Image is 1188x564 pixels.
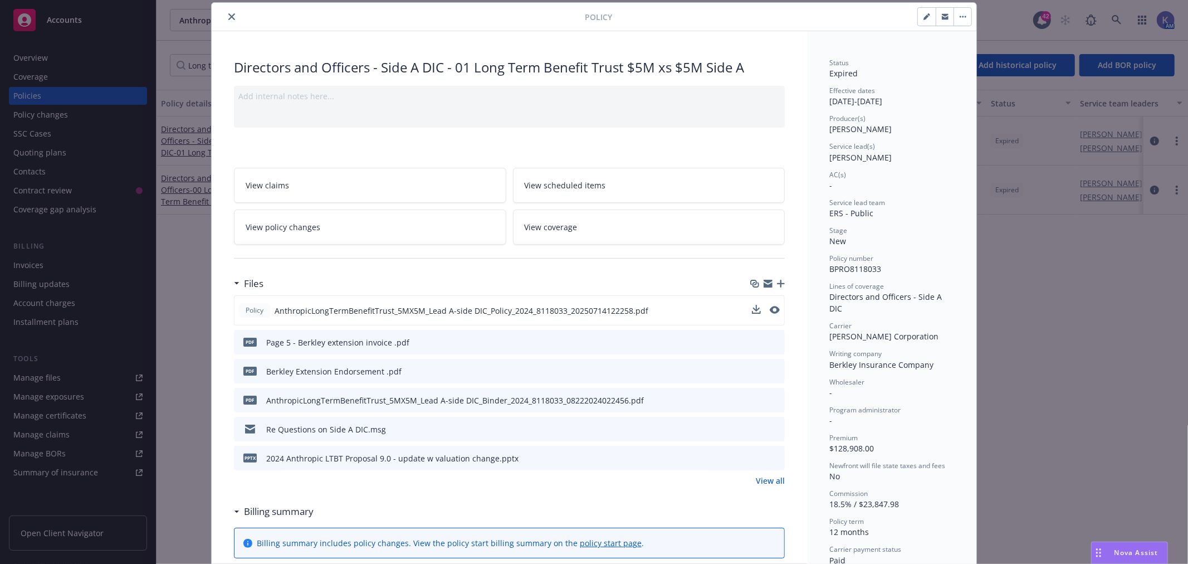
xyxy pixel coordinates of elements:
[829,544,901,554] span: Carrier payment status
[243,338,257,346] span: pdf
[829,142,875,151] span: Service lead(s)
[752,366,761,377] button: download file
[243,396,257,404] span: pdf
[243,454,257,462] span: pptx
[585,11,612,23] span: Policy
[829,264,881,274] span: BPRO8118033
[829,433,858,443] span: Premium
[234,276,263,291] div: Files
[829,415,832,426] span: -
[266,453,519,464] div: 2024 Anthropic LTBT Proposal 9.0 - update w valuation change.pptx
[525,179,606,191] span: View scheduled items
[829,489,868,498] span: Commission
[752,424,761,435] button: download file
[829,405,901,415] span: Program administrator
[525,221,578,233] span: View coverage
[829,321,852,330] span: Carrier
[829,527,869,537] span: 12 months
[829,180,832,191] span: -
[752,305,761,317] button: download file
[266,366,402,377] div: Berkley Extension Endorsement .pdf
[770,395,780,406] button: preview file
[275,305,648,317] span: AnthropicLongTermBenefitTrust_5MX5M_Lead A-side DIC_Policy_2024_8118033_20250714122258.pdf
[829,387,832,398] span: -
[829,86,875,95] span: Effective dates
[829,226,847,235] span: Stage
[770,366,780,377] button: preview file
[829,114,866,123] span: Producer(s)
[257,537,644,549] div: Billing summary includes policy changes. View the policy start billing summary on the .
[829,124,892,134] span: [PERSON_NAME]
[266,395,644,406] div: AnthropicLongTermBenefitTrust_5MX5M_Lead A-side DIC_Binder_2024_8118033_08222024022456.pdf
[244,504,314,519] h3: Billing summary
[829,281,884,291] span: Lines of coverage
[1114,548,1158,557] span: Nova Assist
[829,152,892,163] span: [PERSON_NAME]
[752,395,761,406] button: download file
[829,86,954,107] div: [DATE] - [DATE]
[770,424,780,435] button: preview file
[246,179,289,191] span: View claims
[829,254,873,263] span: Policy number
[829,198,885,207] span: Service lead team
[770,453,780,464] button: preview file
[829,499,899,509] span: 18.5% / $23,847.98
[513,210,785,245] a: View coverage
[266,337,409,348] div: Page 5 - Berkley extension invoice .pdf
[243,367,257,375] span: pdf
[752,337,761,348] button: download file
[1092,542,1106,563] div: Drag to move
[829,291,944,314] span: Directors and Officers - Side A DIC
[829,331,938,342] span: [PERSON_NAME] Corporation
[829,349,882,358] span: Writing company
[770,306,780,314] button: preview file
[244,276,263,291] h3: Files
[829,236,846,246] span: New
[266,424,386,435] div: Re Questions on Side A DIC.msg
[243,305,266,315] span: Policy
[770,337,780,348] button: preview file
[1091,542,1168,564] button: Nova Assist
[234,210,506,245] a: View policy changes
[829,208,873,218] span: ERS - Public
[513,168,785,203] a: View scheduled items
[829,359,933,370] span: Berkley Insurance Company
[234,58,785,77] div: Directors and Officers - Side A DIC - 01 Long Term Benefit Trust $5M xs $5M Side A
[246,221,320,233] span: View policy changes
[225,10,238,23] button: close
[829,471,840,482] span: No
[829,443,874,454] span: $128,908.00
[234,168,506,203] a: View claims
[234,504,314,519] div: Billing summary
[829,517,864,526] span: Policy term
[829,170,846,179] span: AC(s)
[770,305,780,317] button: preview file
[580,538,642,548] a: policy start page
[756,475,785,487] a: View all
[829,461,945,470] span: Newfront will file state taxes and fees
[752,453,761,464] button: download file
[829,68,858,79] span: Expired
[829,58,849,67] span: Status
[829,377,864,387] span: Wholesaler
[752,305,761,314] button: download file
[238,90,780,102] div: Add internal notes here...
